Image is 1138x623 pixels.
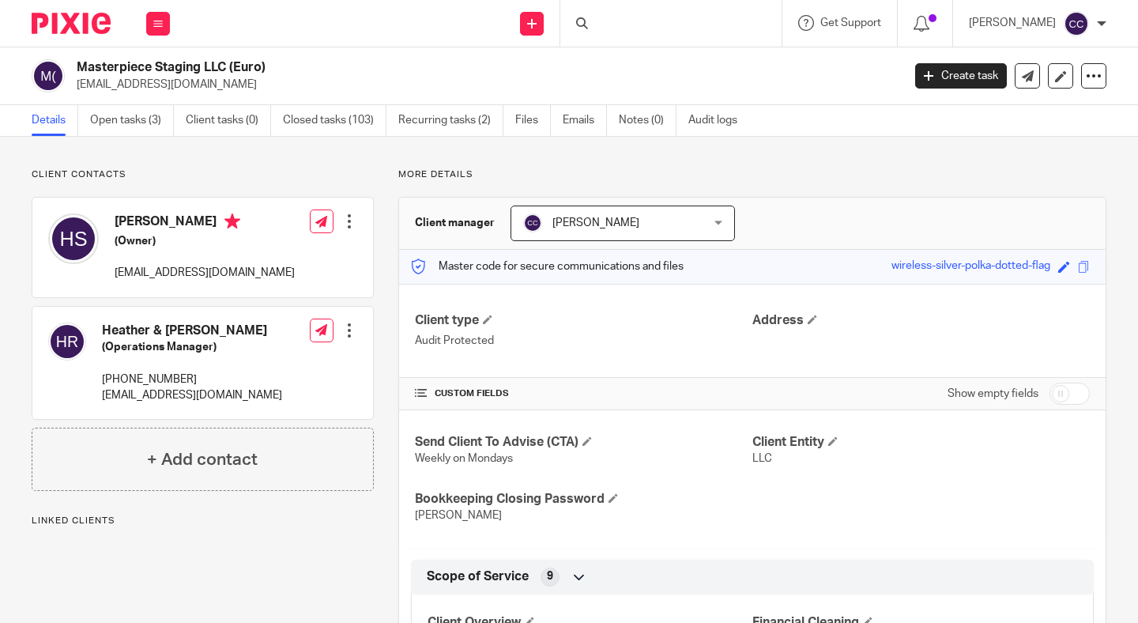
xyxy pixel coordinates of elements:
[415,510,502,521] span: [PERSON_NAME]
[32,13,111,34] img: Pixie
[32,59,65,93] img: svg%3E
[563,105,607,136] a: Emails
[415,453,513,464] span: Weekly on Mondays
[186,105,271,136] a: Client tasks (0)
[415,387,752,400] h4: CUSTOM FIELDS
[224,213,240,229] i: Primary
[32,105,78,136] a: Details
[415,215,495,231] h3: Client manager
[77,59,729,76] h2: Masterpiece Staging LLC (Euro)
[398,105,503,136] a: Recurring tasks (2)
[415,333,752,349] p: Audit Protected
[948,386,1038,402] label: Show empty fields
[415,491,752,508] h4: Bookkeeping Closing Password
[523,213,542,232] img: svg%3E
[688,105,749,136] a: Audit logs
[915,63,1007,89] a: Create task
[820,17,881,28] span: Get Support
[48,213,99,264] img: svg%3E
[619,105,676,136] a: Notes (0)
[515,105,551,136] a: Files
[547,568,553,584] span: 9
[102,387,282,403] p: [EMAIL_ADDRESS][DOMAIN_NAME]
[427,568,529,585] span: Scope of Service
[752,434,1090,451] h4: Client Entity
[32,168,374,181] p: Client contacts
[115,233,295,249] h5: (Owner)
[32,515,374,527] p: Linked clients
[398,168,1106,181] p: More details
[102,339,282,355] h5: (Operations Manager)
[415,434,752,451] h4: Send Client To Advise (CTA)
[891,258,1050,276] div: wireless-silver-polka-dotted-flag
[115,213,295,233] h4: [PERSON_NAME]
[752,312,1090,329] h4: Address
[102,323,282,339] h4: Heather & [PERSON_NAME]
[552,217,639,228] span: [PERSON_NAME]
[115,265,295,281] p: [EMAIL_ADDRESS][DOMAIN_NAME]
[283,105,386,136] a: Closed tasks (103)
[411,259,684,274] p: Master code for secure communications and files
[48,323,86,361] img: svg%3E
[752,453,772,464] span: LLC
[147,447,258,472] h4: + Add contact
[415,312,752,329] h4: Client type
[969,15,1056,31] p: [PERSON_NAME]
[77,77,891,93] p: [EMAIL_ADDRESS][DOMAIN_NAME]
[90,105,174,136] a: Open tasks (3)
[1064,11,1089,36] img: svg%3E
[102,372,282,387] p: [PHONE_NUMBER]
